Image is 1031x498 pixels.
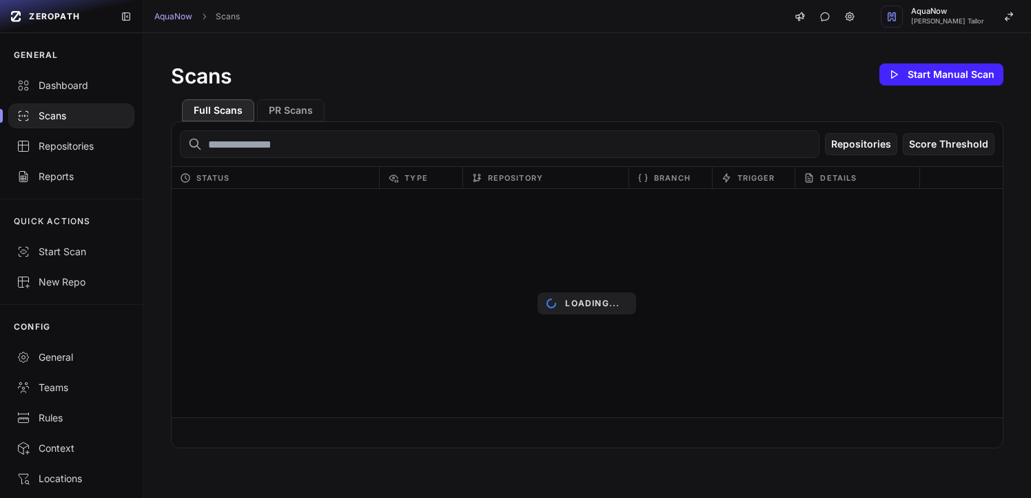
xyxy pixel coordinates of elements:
div: Reports [17,170,126,183]
span: Trigger [737,170,775,186]
p: QUICK ACTIONS [14,216,91,227]
button: Score Threshold [903,133,994,155]
div: New Repo [17,275,126,289]
button: PR Scans [257,99,325,121]
span: Repository [488,170,543,186]
span: Details [820,170,857,186]
a: ZEROPATH [6,6,110,28]
div: Locations [17,472,126,486]
nav: breadcrumb [154,11,240,22]
p: GENERAL [14,50,58,61]
a: AquaNow [154,11,192,22]
h1: Scans [171,63,232,88]
div: Repositories [17,139,126,153]
span: Branch [654,170,691,186]
div: Scans [17,109,126,123]
span: Status [196,170,230,186]
a: Scans [216,11,240,22]
div: Rules [17,411,126,425]
p: Loading... [565,298,620,309]
div: General [17,350,126,364]
button: Start Manual Scan [879,63,1003,86]
span: ZEROPATH [29,11,80,22]
div: Teams [17,381,126,395]
svg: chevron right, [199,12,209,21]
div: Start Scan [17,245,126,259]
span: Type [405,170,427,186]
span: AquaNow [911,8,984,15]
p: CONFIG [14,321,50,332]
span: [PERSON_NAME] Tailor [911,18,984,25]
button: Full Scans [182,99,254,121]
div: Dashboard [17,79,126,92]
div: Context [17,441,126,455]
button: Repositories [825,133,897,155]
